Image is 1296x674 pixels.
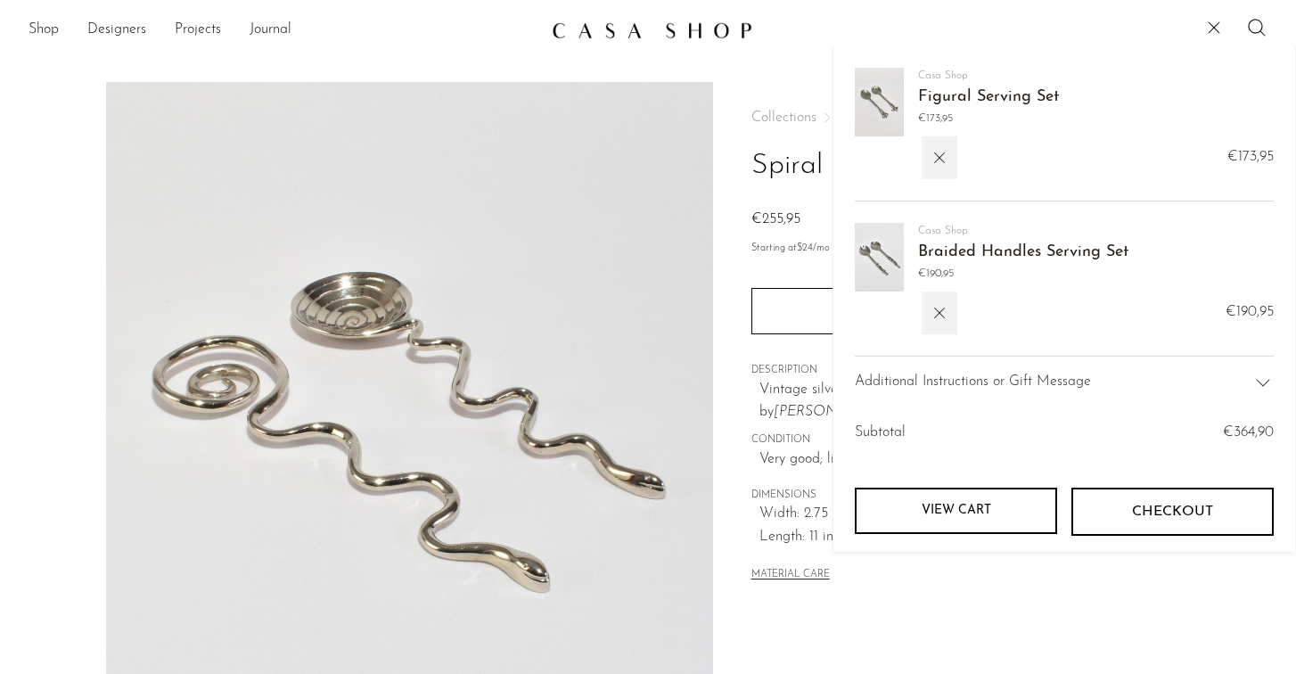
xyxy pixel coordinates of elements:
[918,111,1059,127] span: €173,95
[751,111,816,125] span: Collections
[918,226,968,236] a: Casa Shop
[250,19,291,42] a: Journal
[751,432,1152,448] span: CONDITION
[29,19,59,42] a: Shop
[751,111,1152,125] nav: Breadcrumbs
[87,19,146,42] a: Designers
[918,266,1128,283] span: €190,95
[1227,146,1274,169] span: €173,95
[918,244,1128,260] a: Braided Handles Serving Set
[759,382,1123,420] span: Vintage silver plated serving set in a spiral and snake motif, by
[751,241,1152,257] p: Starting at /mo with Affirm.
[855,371,1091,394] span: Additional Instructions or Gift Message
[797,243,813,253] span: $24
[29,15,537,45] ul: NEW HEADER MENU
[751,144,1152,189] h1: Spiral Serving Set
[855,422,906,445] span: Subtotal
[751,288,1152,334] button: Add to cart
[1132,504,1213,521] span: Checkout
[774,405,898,419] em: [PERSON_NAME].
[751,363,1152,379] span: DESCRIPTION
[918,70,968,81] a: Casa Shop
[918,89,1059,105] a: Figural Serving Set
[855,488,1057,534] a: View cart
[751,569,830,582] button: MATERIAL CARE
[759,503,1152,526] span: Width: 2.75 in (6.98 cm)
[1223,425,1274,440] span: €364,90
[751,488,1152,504] span: DIMENSIONS
[855,356,1274,408] div: Additional Instructions or Gift Message
[1071,488,1274,536] button: Checkout
[759,526,1152,549] span: Length: 11 in (27.94 cm)
[29,15,537,45] nav: Desktop navigation
[855,223,904,292] img: Braided Handles Serving Set
[759,448,1152,472] span: Very good; light vintage wear.
[751,212,800,226] span: €255,95
[855,68,904,136] img: Figural Serving Set
[1226,301,1274,325] span: €190,95
[175,19,221,42] a: Projects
